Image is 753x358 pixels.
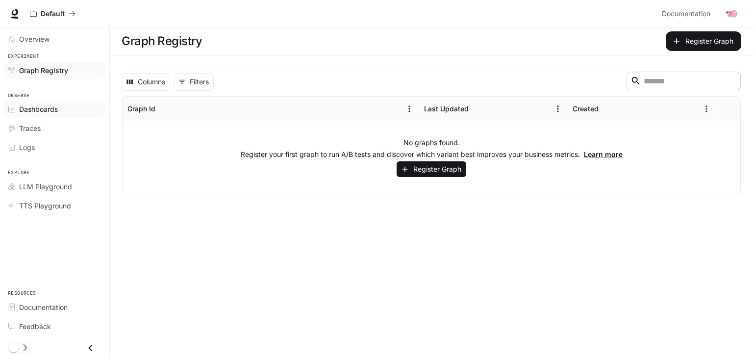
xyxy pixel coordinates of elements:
[403,138,460,148] p: No graphs found.
[725,7,738,21] img: User avatar
[424,104,469,113] div: Last Updated
[19,321,51,332] span: Feedback
[19,34,50,44] span: Overview
[551,102,565,116] button: Menu
[600,102,614,116] button: Sort
[573,104,599,113] div: Created
[4,318,105,335] a: Feedback
[19,201,71,211] span: TTS Playground
[241,150,623,159] p: Register your first graph to run A/B tests and discover which variant best improves your business...
[4,62,105,79] a: Graph Registry
[19,104,58,114] span: Dashboards
[127,104,155,113] div: Graph Id
[666,31,741,51] button: Register Graph
[4,197,105,214] a: TTS Playground
[79,338,101,358] button: Close drawer
[4,178,105,195] a: LLM Playground
[722,4,741,24] button: User avatar
[174,73,214,91] button: Show filters
[122,73,170,91] button: Select columns
[9,342,19,353] span: Dark mode toggle
[4,139,105,156] a: Logs
[699,102,714,116] button: Menu
[19,142,35,153] span: Logs
[19,123,41,133] span: Traces
[4,299,105,316] a: Documentation
[4,30,105,48] a: Overview
[19,65,68,76] span: Graph Registry
[156,102,171,116] button: Sort
[4,120,105,137] a: Traces
[4,101,105,118] a: Dashboards
[19,302,68,312] span: Documentation
[658,4,718,24] a: Documentation
[122,31,202,51] h1: Graph Registry
[470,102,484,116] button: Sort
[25,4,80,24] button: All workspaces
[41,10,65,18] p: Default
[662,8,710,20] span: Documentation
[397,161,466,178] button: Register Graph
[584,150,623,158] a: Learn more
[402,102,417,116] button: Menu
[627,72,741,92] div: Search
[19,181,72,192] span: LLM Playground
